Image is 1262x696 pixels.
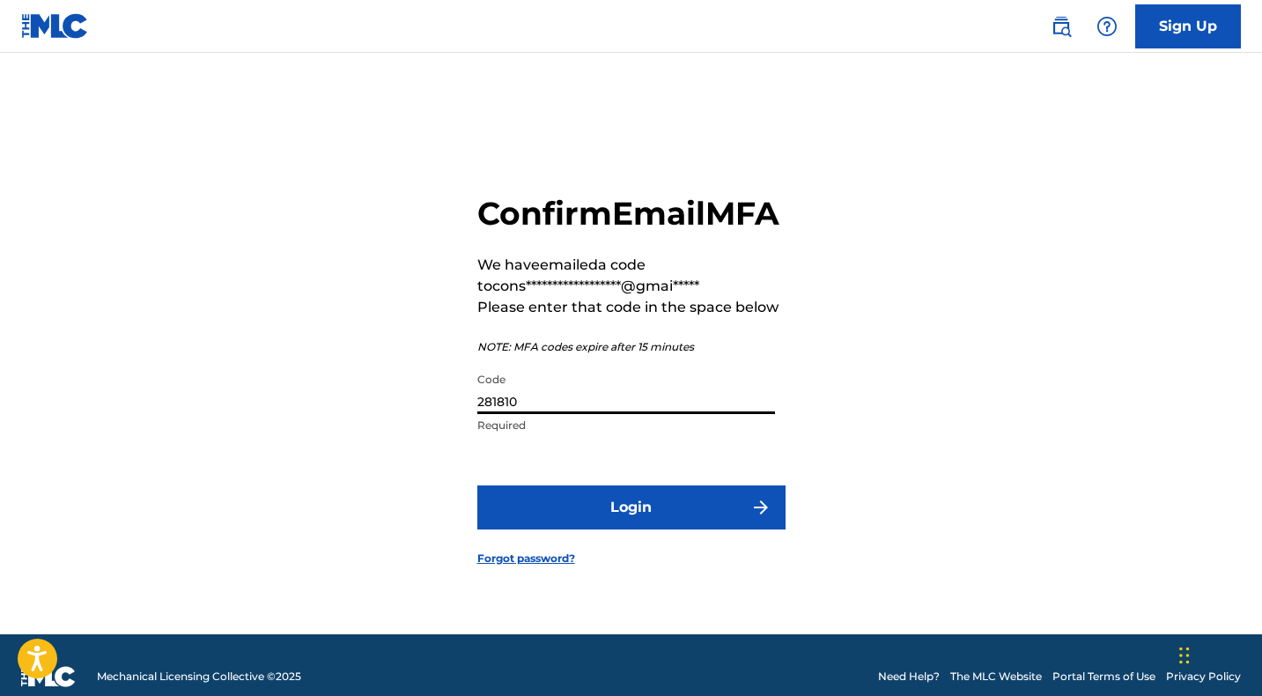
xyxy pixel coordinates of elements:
[1179,629,1190,682] div: Arrastrar
[1174,611,1262,696] iframe: Chat Widget
[477,485,786,529] button: Login
[1096,16,1118,37] img: help
[477,339,786,355] p: NOTE: MFA codes expire after 15 minutes
[477,194,786,233] h2: Confirm Email MFA
[21,13,89,39] img: MLC Logo
[477,297,786,318] p: Please enter that code in the space below
[1174,611,1262,696] div: Widget de chat
[1051,16,1072,37] img: search
[477,418,775,433] p: Required
[97,669,301,685] span: Mechanical Licensing Collective © 2025
[1166,669,1241,685] a: Privacy Policy
[1135,4,1241,48] a: Sign Up
[477,551,575,566] a: Forgot password?
[950,669,1042,685] a: The MLC Website
[21,666,76,687] img: logo
[1044,9,1079,44] a: Public Search
[750,497,771,518] img: f7272a7cc735f4ea7f67.svg
[878,669,940,685] a: Need Help?
[1052,669,1155,685] a: Portal Terms of Use
[1089,9,1125,44] div: Help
